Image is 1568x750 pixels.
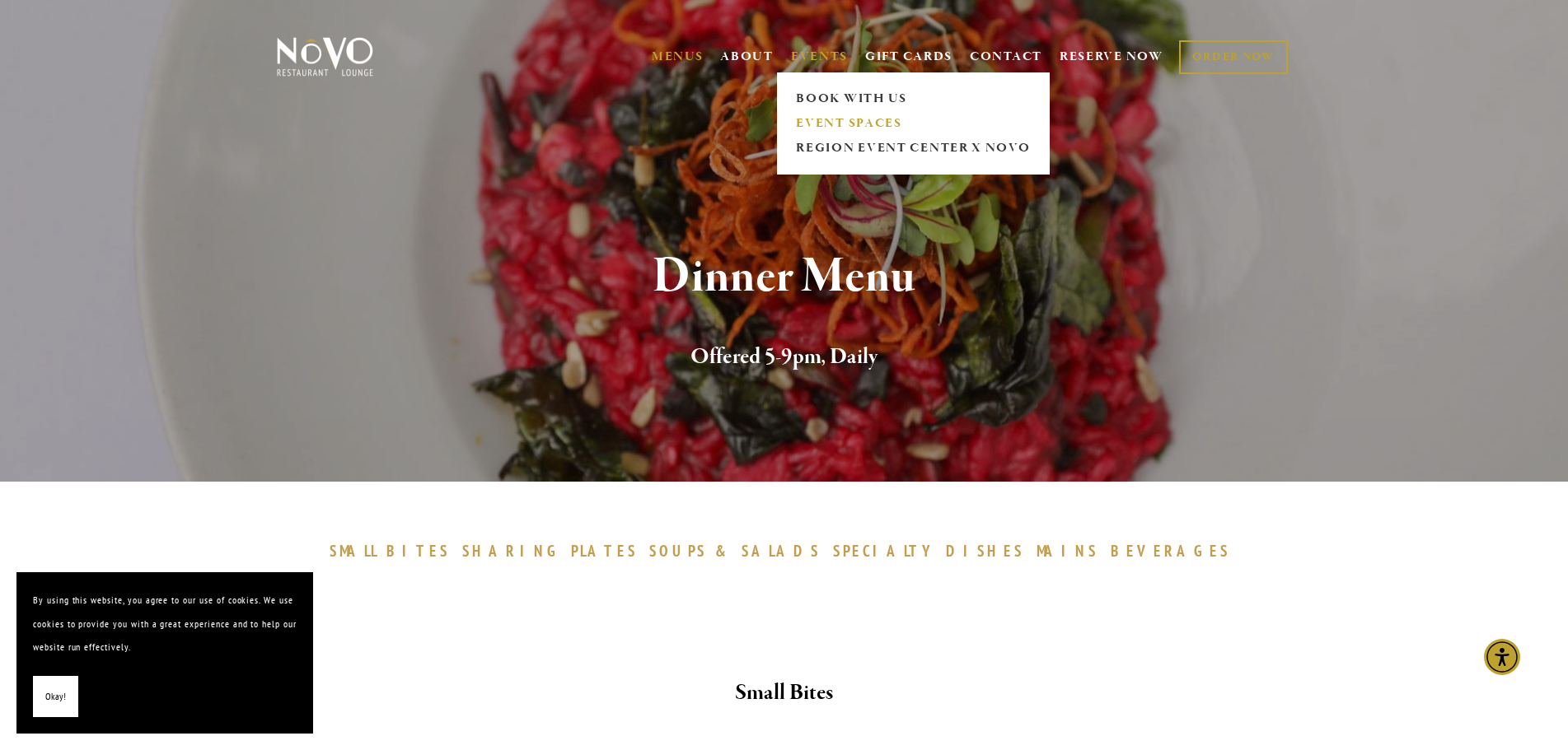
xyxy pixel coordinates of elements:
[1484,639,1520,675] div: Accessibility Menu
[1179,40,1287,74] a: ORDER NOW
[304,250,1265,304] h1: Dinner Menu
[304,340,1265,375] h2: Offered 5-9pm, Daily
[330,541,379,561] span: SMALL
[791,86,1036,111] a: BOOK WITH US
[865,41,953,72] a: GIFT CARDS
[970,41,1042,72] a: CONTACT
[45,685,66,709] span: Okay!
[1037,541,1107,561] a: MAINS
[833,541,938,561] span: SPECIALTY
[649,541,707,561] span: SOUPS
[33,589,297,659] p: By using this website, you agree to our use of cookies. We use cookies to provide you with a grea...
[330,541,459,561] a: SMALLBITES
[791,49,848,65] a: EVENTS
[652,49,704,65] a: MENUS
[462,541,563,561] span: SHARING
[791,136,1036,161] a: REGION EVENT CENTER x NOVO
[735,678,833,707] strong: Small Bites
[791,111,1036,136] a: EVENT SPACES
[462,541,645,561] a: SHARINGPLATES
[946,541,1024,561] span: DISHES
[274,36,377,77] img: Novo Restaurant &amp; Lounge
[720,49,774,65] a: ABOUT
[1111,541,1239,561] a: BEVERAGES
[16,572,313,734] section: Cookie banner
[33,676,78,718] button: Okay!
[1037,541,1098,561] span: MAINS
[1060,41,1163,72] a: RESERVE NOW
[1111,541,1231,561] span: BEVERAGES
[715,541,733,561] span: &
[649,541,828,561] a: SOUPS&SALADS
[742,541,821,561] span: SALADS
[833,541,1032,561] a: SPECIALTYDISHES
[386,541,450,561] span: BITES
[571,541,638,561] span: PLATES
